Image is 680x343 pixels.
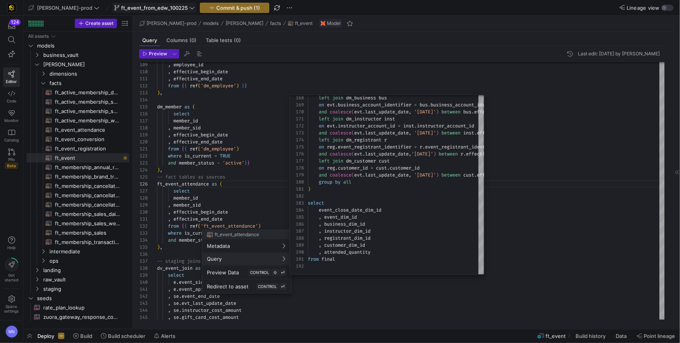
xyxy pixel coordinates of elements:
span: . [428,102,431,108]
span: Metadata [207,243,230,249]
span: join [332,95,343,101]
span: r [384,137,387,143]
span: attended_quantity [324,249,371,255]
span: between [442,109,461,115]
span: , [409,172,412,178]
span: . [472,109,474,115]
span: = [414,144,417,150]
span: inst [463,130,474,136]
span: CONTROL [250,270,269,275]
div: 179 [290,171,304,179]
span: bus [463,109,472,115]
span: customer_dim_id [324,242,365,248]
span: left [319,158,330,164]
span: . [362,130,365,136]
span: r [420,144,422,150]
div: 176 [290,150,304,157]
span: coalesce [330,130,351,136]
span: Redirect to asset [207,283,249,290]
span: ) [433,151,436,157]
div: 180 [290,179,304,186]
span: . [335,102,338,108]
span: ( [351,151,354,157]
span: effective_begin_date [477,172,532,178]
div: 184 [290,207,304,214]
div: 175 [290,143,304,150]
div: 191 [290,256,304,263]
span: = [398,123,401,129]
span: dm_customer [346,158,376,164]
div: 186 [290,221,304,228]
div: 190 [290,249,304,256]
div: 187 [290,228,304,235]
div: 173 [290,129,304,136]
span: r [461,151,463,157]
span: ) [436,109,439,115]
span: join [332,116,343,122]
span: . [422,144,425,150]
span: evt [327,102,335,108]
span: ( [351,130,354,136]
span: , [319,249,321,255]
span: , [319,235,321,241]
span: join [332,137,343,143]
span: dm_registrant [346,137,382,143]
div: 189 [290,242,304,249]
span: . [362,151,365,157]
span: coalesce [330,172,351,178]
span: = [414,102,417,108]
div: 168 [290,94,304,101]
span: between [442,172,461,178]
span: cust [379,158,390,164]
span: cust [463,172,474,178]
div: 192 [290,263,304,270]
span: on [319,102,324,108]
span: reg [327,144,335,150]
span: , [319,221,321,227]
span: = [371,165,373,171]
span: cust [376,165,387,171]
span: effective_begin_date [466,151,521,157]
span: . [474,172,477,178]
span: . [335,123,338,129]
span: . [387,165,390,171]
span: and [319,130,327,136]
span: coalesce [330,109,351,115]
span: , [319,214,321,220]
span: on [319,123,324,129]
span: last_update_date [365,109,409,115]
div: 178 [290,164,304,171]
span: coalesce [330,151,351,157]
div: 185 [290,214,304,221]
span: ) [436,172,439,178]
span: business_account_identifier [431,102,504,108]
span: ⏎ [281,284,285,289]
span: Query [207,256,222,262]
span: dm_instructor [346,116,382,122]
span: . [335,165,338,171]
span: and [319,172,327,178]
span: group [319,179,332,185]
span: last_update_date [365,151,409,157]
span: , [409,151,412,157]
span: customer_id [390,165,420,171]
span: , [409,130,412,136]
span: event_registrant_identifier [425,144,499,150]
span: all [343,179,351,185]
span: by [335,179,341,185]
div: 181 [290,186,304,193]
span: left [319,95,330,101]
span: left [319,137,330,143]
span: and [319,151,327,157]
span: business_dim_id [324,221,365,227]
span: bus [379,95,387,101]
span: final [321,256,335,262]
span: '[DATE]' [414,172,436,178]
span: event_registrant_identifier [338,144,412,150]
span: effective_begin_date [474,109,529,115]
span: and [319,109,327,115]
span: ( [351,109,354,115]
span: CONTROL [258,284,277,289]
span: '[DATE]' [414,109,436,115]
span: between [442,130,461,136]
